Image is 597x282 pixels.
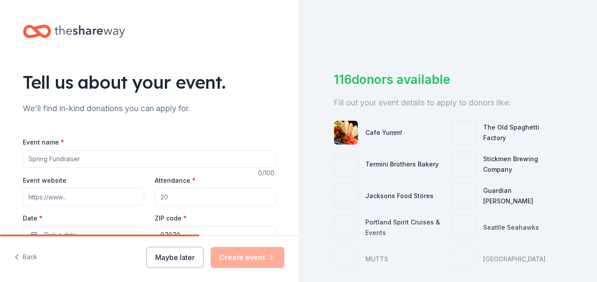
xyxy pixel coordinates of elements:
label: Date [23,214,144,223]
input: 20 [155,188,276,206]
div: Cafe Yumm! [365,127,402,138]
div: Jacksons Food Stores [365,191,433,201]
img: photo for Stickmen Brewing Company [452,152,476,176]
div: Tell us about your event. [23,70,276,94]
input: https://www... [23,188,144,206]
img: photo for Cafe Yumm! [334,121,358,145]
div: Termini Brothers Bakery [365,159,439,170]
button: Pick a date [23,226,144,244]
label: ZIP code [155,214,187,223]
div: 116 donors available [334,70,562,89]
span: Pick a date [44,230,77,240]
button: Back [14,248,37,267]
div: The Old Spaghetti Factory [483,122,562,143]
label: Event website [23,176,66,185]
div: 0 /100 [258,168,276,178]
input: 12345 (U.S. only) [155,226,276,244]
div: Stickmen Brewing Company [483,154,562,175]
button: Maybe later [146,247,204,268]
img: photo for Termini Brothers Bakery [334,152,358,176]
label: Event name [23,138,64,147]
div: Fill out your event details to apply to donors like: [334,96,562,110]
img: photo for Jacksons Food Stores [334,184,358,208]
div: We'll find in-kind donations you can apply for. [23,101,276,116]
input: Spring Fundraiser [23,150,276,168]
div: Guardian [PERSON_NAME] [483,185,562,206]
img: photo for The Old Spaghetti Factory [452,121,476,145]
img: photo for Guardian Angel Device [452,184,476,208]
label: Attendance [155,176,196,185]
